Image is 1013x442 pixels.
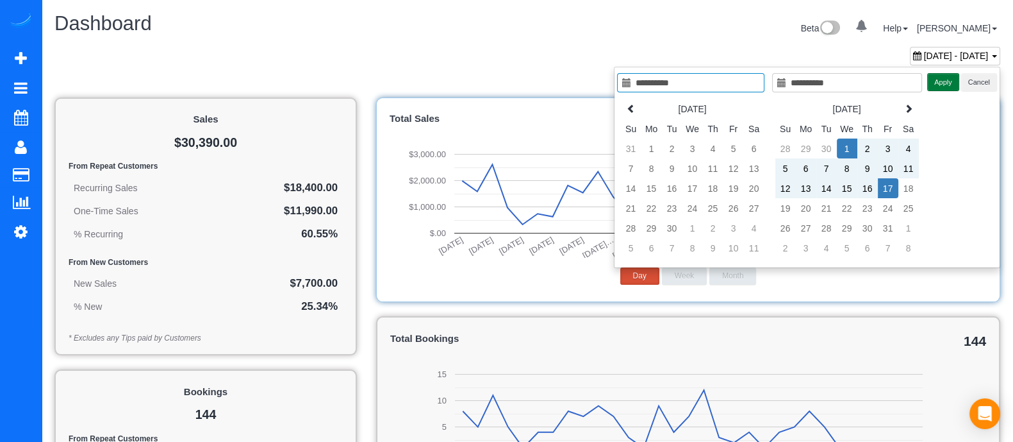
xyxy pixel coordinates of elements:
button: Day [620,268,659,285]
td: 23 [662,198,682,218]
td: 5 [723,139,744,158]
div: A chart. [390,130,987,258]
td: 5 [837,238,857,258]
div: Open Intercom Messenger [969,398,1000,429]
th: Tu [816,119,837,139]
h4: Total Bookings [390,334,986,344]
text: [DATE] [497,235,525,256]
em: * Excludes any Tips paid by Customers [69,334,201,343]
th: [DATE] [796,99,898,119]
td: 12 [775,178,796,198]
td: 22 [641,198,662,218]
td: 31 [621,139,641,158]
td: 13 [744,158,764,178]
td: 7 [878,238,898,258]
td: 7 [621,158,641,178]
h4: Total Sales [390,114,987,124]
td: 21 [621,198,641,218]
th: Fr [878,119,898,139]
td: 6 [796,158,816,178]
a: Help [883,23,908,33]
td: 6 [857,238,878,258]
td: 15 [837,178,857,198]
text: [DATE] [437,235,465,256]
h5: From Repeat Customers [69,162,343,171]
th: Sa [898,119,919,139]
td: One-Time Sales [69,200,216,223]
td: 9 [662,158,682,178]
td: 12 [723,158,744,178]
td: 1 [641,139,662,158]
td: 13 [796,178,816,198]
span: [DATE] - [DATE] [924,51,989,61]
td: 28 [816,218,837,238]
td: 4 [744,218,764,238]
td: 22 [837,198,857,218]
td: 30 [857,218,878,238]
td: 9 [703,238,723,258]
th: Su [621,119,641,139]
td: 2 [775,238,796,258]
td: 17 [878,178,898,198]
h2: $30,390.00 [69,136,343,150]
td: 7 [816,158,837,178]
text: 5 [442,422,447,432]
td: 17 [682,178,703,198]
td: 8 [837,158,857,178]
button: Apply [927,73,959,92]
text: 15 [438,370,447,379]
td: 19 [723,178,744,198]
td: 27 [796,218,816,238]
td: 3 [796,238,816,258]
td: 3 [723,218,744,238]
a: [PERSON_NAME] [917,23,997,33]
td: 11 [898,158,919,178]
th: Tu [662,119,682,139]
td: 14 [621,178,641,198]
td: 24 [682,198,703,218]
td: 18 [703,178,723,198]
td: $11,990.00 [216,200,343,223]
td: 21 [816,198,837,218]
h2: 144 [69,408,343,422]
td: 8 [641,158,662,178]
td: Recurring Sales [69,176,216,200]
span: Dashboard [54,12,152,35]
th: Sa [744,119,764,139]
td: 9 [857,158,878,178]
td: 10 [723,238,744,258]
td: 3 [878,139,898,158]
td: % New [69,295,199,318]
a: Automaid Logo [8,13,33,31]
td: 18 [898,178,919,198]
th: Th [703,119,723,139]
td: 11 [744,238,764,258]
button: Month [709,268,756,285]
td: 11 [703,158,723,178]
a: Beta [801,23,841,33]
td: $18,400.00 [216,176,343,200]
td: 19 [775,198,796,218]
td: 1 [898,218,919,238]
td: New Sales [69,272,199,295]
th: We [837,119,857,139]
td: 14 [816,178,837,198]
td: 8 [898,238,919,258]
td: 5 [775,158,796,178]
th: Fr [723,119,744,139]
td: 6 [641,238,662,258]
td: 6 [744,139,764,158]
td: 2 [703,218,723,238]
td: 4 [703,139,723,158]
td: 16 [662,178,682,198]
img: New interface [819,21,840,37]
td: 26 [775,218,796,238]
th: Th [857,119,878,139]
td: 25.34% [199,295,343,318]
td: 20 [744,178,764,198]
td: 30 [816,139,837,158]
td: 8 [682,238,703,258]
td: $7,700.00 [199,272,343,295]
text: 10 [438,396,447,405]
text: $3,000.00 [409,149,446,159]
